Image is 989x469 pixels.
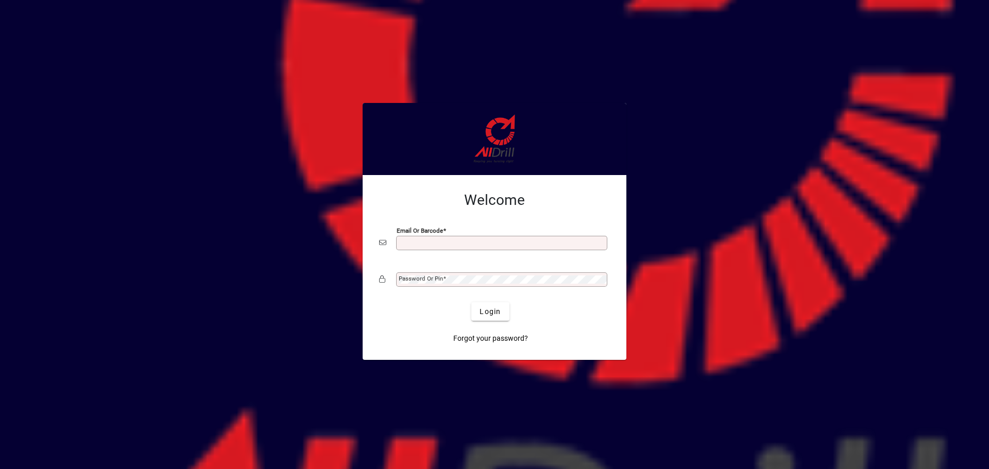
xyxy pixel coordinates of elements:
mat-label: Email or Barcode [397,227,443,234]
a: Forgot your password? [449,329,532,348]
h2: Welcome [379,192,610,209]
mat-label: Password or Pin [399,275,443,282]
button: Login [471,302,509,321]
span: Login [480,306,501,317]
span: Forgot your password? [453,333,528,344]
